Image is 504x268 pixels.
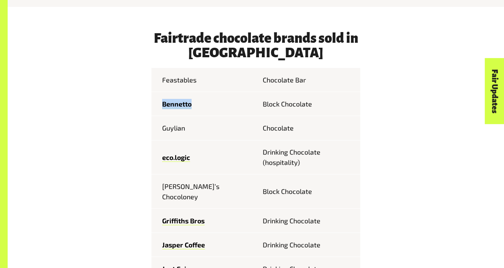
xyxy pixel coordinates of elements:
td: Drinking Chocolate (hospitality) [256,140,360,174]
td: Drinking Chocolate [256,208,360,232]
a: Jasper Coffee [162,241,205,249]
td: Chocolate Bar [256,68,360,92]
td: Feastables [151,68,256,92]
h3: Fairtrade chocolate brands sold in [GEOGRAPHIC_DATA] [151,31,360,61]
td: Guylian [151,116,256,140]
td: Block Chocolate [256,174,360,209]
a: eco.logic [162,153,190,162]
td: Block Chocolate [256,92,360,116]
td: Drinking Chocolate [256,232,360,257]
td: Chocolate [256,116,360,140]
a: Griffiths Bros [162,216,205,225]
a: Bennetto [162,100,192,108]
td: [PERSON_NAME]’s Chocoloney [151,174,256,209]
